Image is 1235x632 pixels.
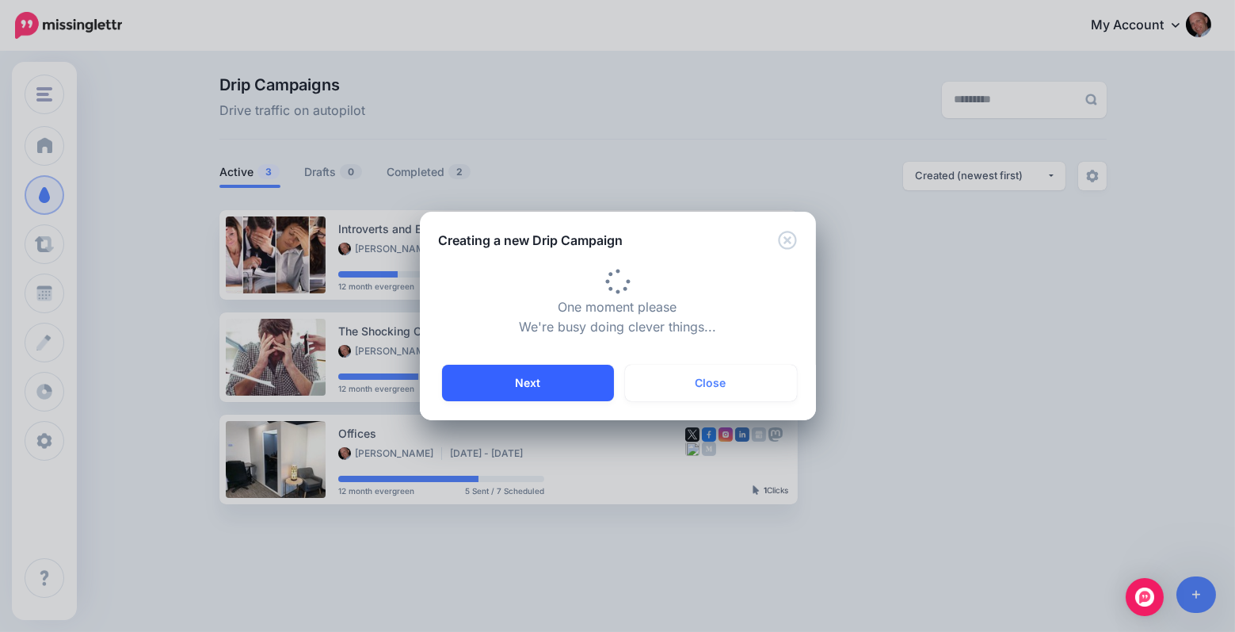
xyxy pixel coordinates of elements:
h5: Creating a new Drip Campaign [439,231,623,250]
button: Close [778,231,797,251]
span: One moment please We're busy doing clever things... [519,278,716,335]
button: Next [442,365,614,401]
div: Open Intercom Messenger [1126,578,1164,616]
button: Close [625,365,797,401]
